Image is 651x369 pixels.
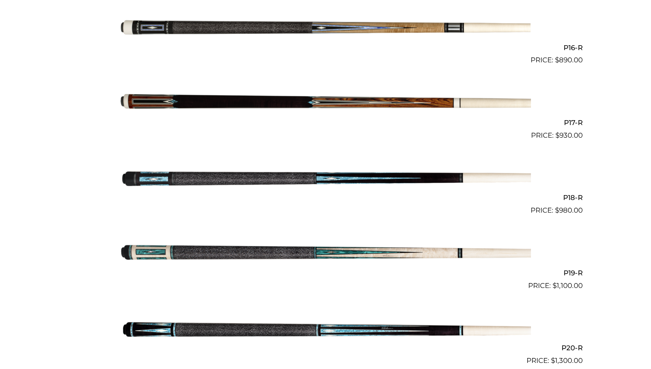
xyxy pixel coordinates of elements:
[555,131,583,139] bdi: 930.00
[68,265,583,280] h2: P19-R
[120,219,531,288] img: P19-R
[68,219,583,291] a: P19-R $1,100.00
[68,69,583,141] a: P17-R $930.00
[68,115,583,130] h2: P17-R
[68,294,583,366] a: P20-R $1,300.00
[555,131,559,139] span: $
[68,340,583,356] h2: P20-R
[68,190,583,205] h2: P18-R
[555,56,559,64] span: $
[555,206,559,214] span: $
[555,56,583,64] bdi: 890.00
[68,144,583,216] a: P18-R $980.00
[555,206,583,214] bdi: 980.00
[553,281,583,290] bdi: 1,100.00
[68,40,583,55] h2: P16-R
[120,294,531,363] img: P20-R
[553,281,557,290] span: $
[120,144,531,213] img: P18-R
[551,356,555,365] span: $
[551,356,583,365] bdi: 1,300.00
[120,69,531,137] img: P17-R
